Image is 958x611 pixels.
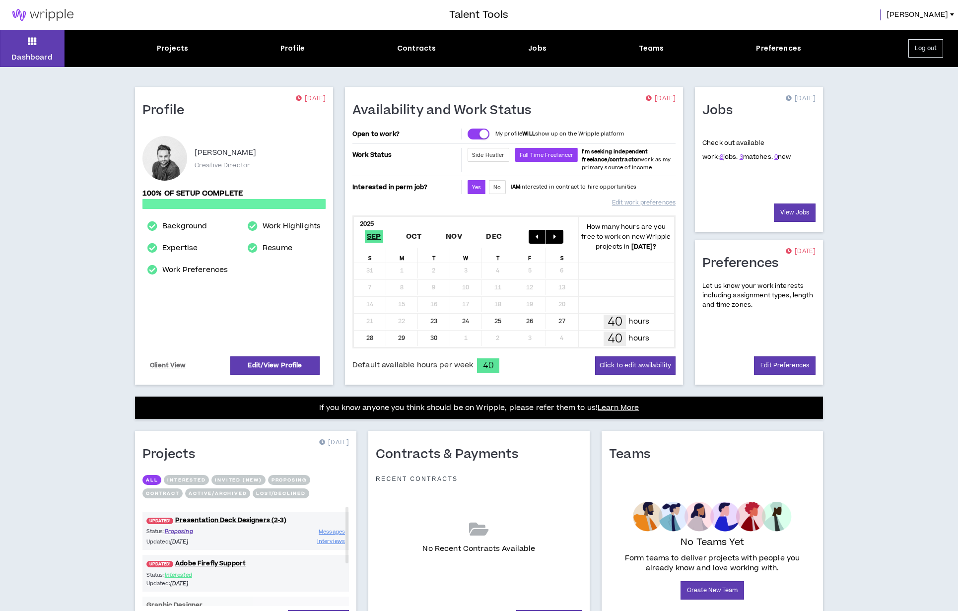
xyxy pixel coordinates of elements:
[146,538,246,546] p: Updated:
[195,161,250,170] p: Creative Director
[484,230,504,243] span: Dec
[639,43,664,54] div: Teams
[472,151,505,159] span: Side Hustler
[360,219,374,228] b: 2025
[740,152,773,161] span: matches.
[444,230,464,243] span: Nov
[162,242,198,254] a: Expertise
[352,148,459,162] p: Work Status
[376,475,458,483] p: Recent Contracts
[157,43,188,54] div: Projects
[702,256,786,272] h1: Preferences
[352,103,539,119] h1: Availability and Work Status
[628,333,649,344] p: hours
[450,248,482,263] div: W
[164,475,209,485] button: Interested
[786,94,816,104] p: [DATE]
[528,43,547,54] div: Jobs
[887,9,948,20] span: [PERSON_NAME]
[142,136,187,181] div: Chris H.
[628,316,649,327] p: hours
[612,194,676,211] a: Edit work preferences
[720,152,723,161] a: 8
[582,148,671,171] span: work as my primary source of income
[319,527,345,537] a: Messages
[146,518,173,524] span: UPDATED!
[482,248,514,263] div: T
[352,360,473,371] span: Default available hours per week
[296,94,326,104] p: [DATE]
[146,571,246,579] p: Status:
[702,281,816,310] p: Let us know your work interests including assignment types, length and time zones.
[633,502,791,532] img: empty
[720,152,738,161] span: jobs.
[253,488,309,498] button: Lost/Declined
[702,138,791,161] p: Check out available work:
[280,43,305,54] div: Profile
[578,222,675,252] p: How many hours are you free to work on new Wripple projects in
[595,356,676,375] button: Click to edit availability
[740,152,743,161] a: 3
[165,528,193,535] span: Proposing
[609,447,658,463] h1: Teams
[317,538,345,545] span: Interviews
[319,528,345,536] span: Messages
[472,184,481,191] span: Yes
[774,152,778,161] a: 0
[631,242,657,251] b: [DATE] ?
[449,7,508,22] h3: Talent Tools
[546,248,578,263] div: S
[376,447,526,463] h1: Contracts & Payments
[146,561,173,567] span: UPDATED!
[263,242,292,254] a: Resume
[195,147,256,159] p: [PERSON_NAME]
[165,571,192,579] span: Interested
[365,230,383,243] span: Sep
[756,43,801,54] div: Preferences
[142,559,349,568] a: UPDATED!Adobe Firefly Support
[582,148,648,163] b: I'm seeking independent freelance/contractor
[263,220,321,232] a: Work Highlights
[404,230,424,243] span: Oct
[170,538,189,545] i: [DATE]
[386,248,418,263] div: M
[702,103,740,119] h1: Jobs
[646,94,676,104] p: [DATE]
[354,248,386,263] div: S
[142,103,192,119] h1: Profile
[774,152,791,161] span: new
[142,516,349,525] a: UPDATED!Presentation Deck Designers (2-3)
[10,577,34,601] iframe: Intercom live chat
[613,553,812,573] p: Form teams to deliver projects with people you already know and love working with.
[268,475,310,485] button: Proposing
[211,475,265,485] button: Invited (new)
[352,130,459,138] p: Open to work?
[352,180,459,194] p: Interested in perm job?
[681,536,744,549] p: No Teams Yet
[418,248,450,263] div: T
[774,204,816,222] a: View Jobs
[142,488,183,498] button: Contract
[148,357,188,374] a: Client View
[598,403,639,413] a: Learn More
[142,447,203,463] h1: Projects
[146,527,246,536] p: Status:
[493,184,501,191] span: No
[317,537,345,546] a: Interviews
[512,183,520,191] strong: AM
[908,39,943,58] button: Log out
[162,264,228,276] a: Work Preferences
[495,130,624,138] p: My profile show up on the Wripple platform
[522,130,535,137] strong: WILL
[11,52,53,63] p: Dashboard
[514,248,547,263] div: F
[397,43,436,54] div: Contracts
[786,247,816,257] p: [DATE]
[422,543,535,554] p: No Recent Contracts Available
[142,475,161,485] button: All
[162,220,207,232] a: Background
[681,581,745,600] a: Create New Team
[511,183,637,191] p: I interested in contract to hire opportunities
[185,488,250,498] button: Active/Archived
[146,579,246,588] p: Updated:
